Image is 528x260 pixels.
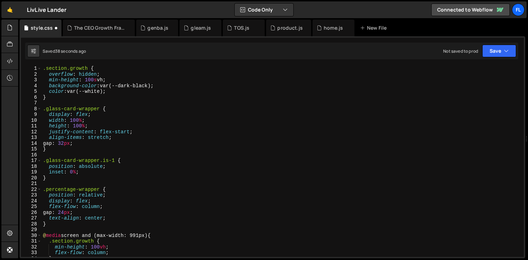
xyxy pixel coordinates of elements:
div: 32 [21,244,42,250]
button: Save [482,45,516,57]
div: Saved [43,48,86,54]
div: 21 [21,181,42,187]
div: 25 [21,204,42,210]
div: 9 [21,112,42,118]
div: 27 [21,215,42,221]
div: 28 [21,221,42,227]
div: 8 [21,106,42,112]
div: 4 [21,83,42,89]
div: 29 [21,227,42,233]
div: 30 [21,233,42,239]
div: 11 [21,123,42,129]
div: 12 [21,129,42,135]
div: 20 [21,175,42,181]
div: 31 [21,238,42,244]
div: home.js [324,24,343,31]
a: Fl [512,3,525,16]
div: 6 [21,95,42,101]
div: 17 [21,158,42,164]
div: 18 [21,164,42,170]
div: 26 [21,210,42,216]
div: 2 [21,72,42,77]
div: 22 [21,187,42,193]
div: 33 [21,250,42,256]
div: style.css [31,24,53,31]
a: 🤙 [1,1,19,18]
div: Not saved to prod [443,48,478,54]
div: 15 [21,146,42,152]
div: 19 [21,169,42,175]
div: genba.js [147,24,168,31]
button: Code Only [235,3,293,16]
div: 7 [21,100,42,106]
div: 38 seconds ago [55,48,86,54]
div: 16 [21,152,42,158]
div: 1 [21,66,42,72]
div: 24 [21,198,42,204]
div: 5 [21,89,42,95]
div: 13 [21,135,42,141]
a: Connected to Webflow [431,3,510,16]
div: gleam.js [191,24,211,31]
div: 23 [21,192,42,198]
div: 14 [21,141,42,147]
div: 3 [21,77,42,83]
div: product.js [277,24,303,31]
div: 10 [21,118,42,124]
div: TOS.js [234,24,249,31]
div: The CEO Growth Framework.js [74,24,126,31]
div: New File [360,24,389,31]
div: LivLive Lander [27,6,66,14]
